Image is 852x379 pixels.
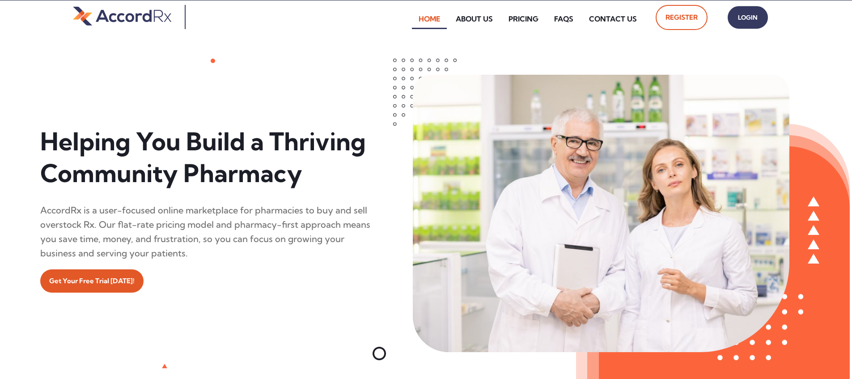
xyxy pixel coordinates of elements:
a: Pricing [502,9,545,29]
span: Register [665,10,698,25]
img: default-logo [73,5,171,27]
a: FAQs [547,9,580,29]
a: Register [656,5,708,30]
div: AccordRx is a user-focused online marketplace for pharmacies to buy and sell overstock Rx. Our fl... [40,203,373,260]
a: Login [728,6,768,29]
a: Get Your Free Trial [DATE]! [40,269,144,293]
a: Contact Us [582,9,644,29]
span: Get Your Free Trial [DATE]! [49,274,135,288]
span: Login [737,11,759,24]
h1: Helping You Build a Thriving Community Pharmacy [40,126,373,190]
a: About Us [449,9,500,29]
a: Home [412,9,447,29]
